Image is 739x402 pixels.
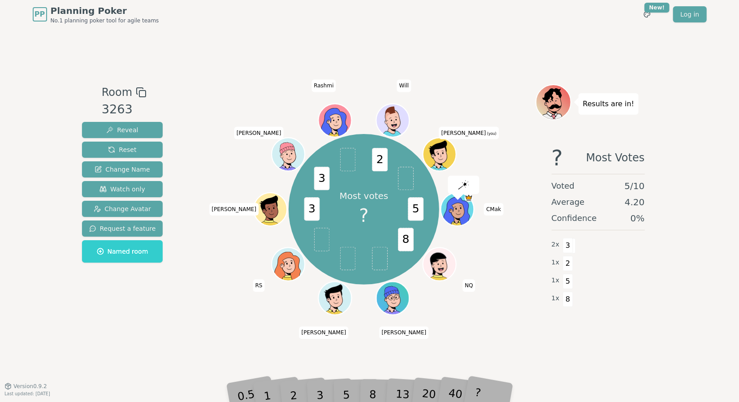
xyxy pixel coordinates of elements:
span: 3 [563,238,573,253]
button: Change Avatar [82,201,163,217]
span: Named room [97,247,148,256]
a: PPPlanning PokerNo.1 planning poker tool for agile teams [33,4,159,24]
span: Click to change your name [439,126,499,139]
span: Planning Poker [51,4,159,17]
span: Click to change your name [380,326,429,339]
button: Request a feature [82,220,163,237]
button: New! [639,6,655,22]
span: Click to change your name [462,279,475,292]
span: Reset [108,145,136,154]
span: Version 0.9.2 [13,383,47,390]
span: 1 x [552,258,560,268]
span: Click to change your name [234,126,284,139]
span: 5 [563,274,573,289]
span: CMak is the host [465,194,473,202]
button: Click to change your avatar [424,138,455,170]
span: 5 / 10 [625,180,645,192]
button: Named room [82,240,163,263]
span: Voted [552,180,575,192]
button: Watch only [82,181,163,197]
span: 1 x [552,276,560,285]
span: 0 % [631,212,645,225]
span: No.1 planning poker tool for agile teams [51,17,159,24]
span: Last updated: [DATE] [4,391,50,396]
span: Click to change your name [484,203,503,216]
span: ? [359,202,368,229]
button: Reset [82,142,163,158]
span: Watch only [99,185,145,194]
p: Most votes [340,190,389,202]
span: PP [35,9,45,20]
span: 8 [563,292,573,307]
span: Average [552,196,585,208]
img: reveal [458,180,469,189]
span: 2 [372,148,388,171]
span: 8 [398,228,414,251]
div: New! [644,3,670,13]
span: 3 [314,167,330,190]
span: ? [552,147,563,169]
span: 4.20 [625,196,645,208]
a: Log in [673,6,706,22]
div: 3263 [102,100,147,119]
span: Change Name [95,165,150,174]
span: Click to change your name [311,79,336,92]
span: Click to change your name [209,203,259,216]
span: Confidence [552,212,597,225]
button: Reveal [82,122,163,138]
span: 2 x [552,240,560,250]
span: (you) [486,131,497,135]
span: 3 [304,197,320,220]
button: Change Name [82,161,163,177]
span: Click to change your name [397,79,411,92]
span: Change Avatar [94,204,151,213]
span: 5 [408,197,424,220]
button: Version0.9.2 [4,383,47,390]
span: Click to change your name [299,326,349,339]
span: Most Votes [586,147,645,169]
span: 2 [563,256,573,271]
span: Reveal [106,125,138,134]
span: Click to change your name [253,279,265,292]
span: Room [102,84,132,100]
span: Request a feature [89,224,156,233]
span: 1 x [552,294,560,303]
p: Results are in! [583,98,635,110]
